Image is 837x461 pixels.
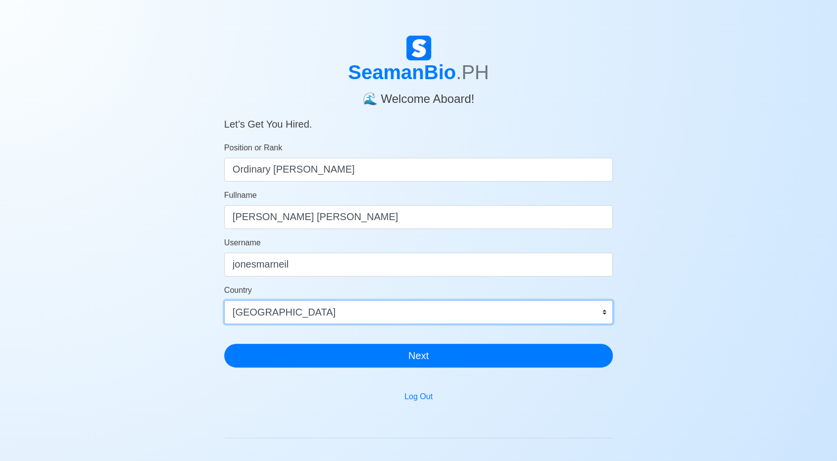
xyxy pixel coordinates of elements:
[224,284,252,296] label: Country
[224,253,613,277] input: Ex. donaldcris
[224,158,613,182] input: ex. 2nd Officer w/Master License
[398,387,439,406] button: Log Out
[224,238,261,247] span: Username
[406,36,431,60] img: Logo
[224,205,613,229] input: Your Fullname
[224,344,613,368] button: Next
[224,106,613,130] h5: Let’s Get You Hired.
[224,191,257,199] span: Fullname
[224,60,613,84] h1: SeamanBio
[456,61,489,83] span: .PH
[224,84,613,106] h4: 🌊 Welcome Aboard!
[224,143,282,152] span: Position or Rank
